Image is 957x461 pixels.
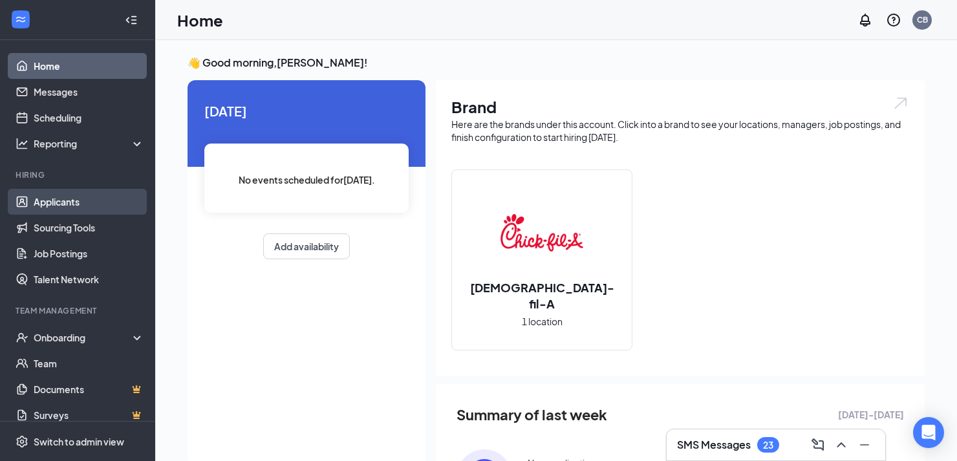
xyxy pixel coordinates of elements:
[16,331,28,344] svg: UserCheck
[34,331,133,344] div: Onboarding
[808,434,828,455] button: ComposeMessage
[913,417,944,448] div: Open Intercom Messenger
[522,314,563,328] span: 1 location
[34,402,144,428] a: SurveysCrown
[892,96,909,111] img: open.6027fd2a22e1237b5b06.svg
[857,12,873,28] svg: Notifications
[886,12,901,28] svg: QuestionInfo
[833,437,849,453] svg: ChevronUp
[677,438,751,452] h3: SMS Messages
[854,434,875,455] button: Minimize
[16,435,28,448] svg: Settings
[125,14,138,27] svg: Collapse
[838,407,904,422] span: [DATE] - [DATE]
[16,169,142,180] div: Hiring
[34,376,144,402] a: DocumentsCrown
[831,434,852,455] button: ChevronUp
[239,173,375,187] span: No events scheduled for [DATE] .
[763,440,773,451] div: 23
[34,215,144,241] a: Sourcing Tools
[457,403,607,426] span: Summary of last week
[16,305,142,316] div: Team Management
[810,437,826,453] svg: ComposeMessage
[34,266,144,292] a: Talent Network
[16,137,28,150] svg: Analysis
[34,105,144,131] a: Scheduling
[452,279,632,312] h2: [DEMOGRAPHIC_DATA]-fil-A
[917,14,928,25] div: CB
[34,189,144,215] a: Applicants
[451,96,909,118] h1: Brand
[188,56,925,70] h3: 👋 Good morning, [PERSON_NAME] !
[34,435,124,448] div: Switch to admin view
[263,233,350,259] button: Add availability
[34,350,144,376] a: Team
[34,137,145,150] div: Reporting
[34,241,144,266] a: Job Postings
[204,101,409,121] span: [DATE]
[500,191,583,274] img: Chick-fil-A
[14,13,27,26] svg: WorkstreamLogo
[34,79,144,105] a: Messages
[177,9,223,31] h1: Home
[857,437,872,453] svg: Minimize
[34,53,144,79] a: Home
[451,118,909,144] div: Here are the brands under this account. Click into a brand to see your locations, managers, job p...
